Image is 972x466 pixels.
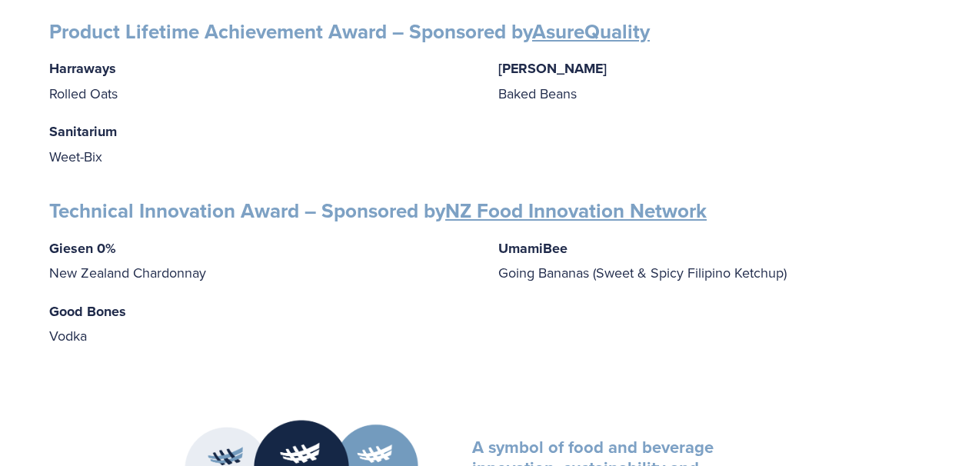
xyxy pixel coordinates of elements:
[49,17,650,46] strong: Product Lifetime Achievement Award – Sponsored by
[445,196,707,225] a: NZ Food Innovation Network
[49,196,707,225] strong: Technical Innovation Award – Sponsored by
[49,299,474,348] p: Vodka
[498,58,607,78] strong: [PERSON_NAME]
[498,236,923,285] p: Going Bananas (Sweet & Spicy Filipino Ketchup)
[498,56,923,105] p: Baked Beans
[49,56,474,105] p: Rolled Oats
[498,238,568,258] strong: UmamiBee
[49,58,116,78] strong: Harraways
[49,238,116,258] strong: Giesen 0%
[532,17,650,46] a: AsureQuality
[49,119,474,168] p: Weet-Bix
[49,121,117,141] strong: Sanitarium
[49,236,474,285] p: New Zealand Chardonnay
[49,301,126,321] strong: Good Bones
